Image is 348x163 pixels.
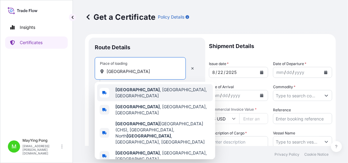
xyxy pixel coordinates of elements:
p: MayYing Pong [22,138,60,143]
div: month, [276,69,284,76]
span: , [GEOGRAPHIC_DATA], [GEOGRAPHIC_DATA] [115,104,210,116]
button: Show suggestions [321,136,332,147]
b: [GEOGRAPHIC_DATA] [115,104,160,109]
span: M [12,144,16,150]
input: Type to search vessel name or IMO [273,136,321,147]
span: Commercial Invoice Value [209,107,268,112]
span: , [GEOGRAPHIC_DATA], [GEOGRAPHIC_DATA] [115,150,210,162]
input: Type to search commodity [273,90,321,101]
span: Date of Departure [273,61,306,67]
p: Route Details [95,44,130,51]
div: month, [212,92,220,99]
div: / [220,92,222,99]
label: Reference [273,107,291,113]
div: day, [286,69,292,76]
div: / [284,69,286,76]
b: [GEOGRAPHIC_DATA] [127,133,171,138]
b: [GEOGRAPHIC_DATA] [115,87,160,92]
span: Issue date [209,61,229,67]
p: Get a Certificate [85,12,155,22]
div: year, [225,69,237,76]
span: , [GEOGRAPHIC_DATA], [GEOGRAPHIC_DATA] [115,87,210,99]
div: year, [230,92,241,99]
div: Show suggestions [95,82,215,159]
span: Date of Arrival [209,84,234,90]
p: Cookie Notice [304,152,329,157]
div: day, [222,92,228,99]
p: Insights [20,24,35,30]
button: Show suggestions [321,90,332,101]
div: year, [294,69,305,76]
div: / [292,69,294,76]
span: [GEOGRAPHIC_DATA] (CHS), [GEOGRAPHIC_DATA], North , [GEOGRAPHIC_DATA], [GEOGRAPHIC_DATA] [115,121,210,145]
button: Calendar [321,68,331,77]
div: month, [212,69,216,76]
div: / [224,69,225,76]
p: Policy Details [158,14,184,20]
b: [GEOGRAPHIC_DATA] [115,150,160,155]
p: Certificates [20,40,43,46]
input: Place of loading [107,68,178,75]
div: / [228,92,230,99]
p: [EMAIL_ADDRESS][PERSON_NAME][DOMAIN_NAME] [22,144,60,155]
input: Enter booking reference [273,113,332,124]
button: Calendar [257,68,267,77]
button: Calendar [257,91,267,100]
div: Place of loading [100,61,127,66]
div: day, [217,69,224,76]
label: Description of Cargo [209,130,247,136]
p: Privacy Policy [275,152,299,157]
p: Shipment Details [209,38,332,55]
div: / [216,69,217,76]
label: Vessel Name [273,130,295,136]
b: [GEOGRAPHIC_DATA] [115,121,160,126]
label: Commodity [273,84,295,90]
input: Enter amount [239,113,268,124]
